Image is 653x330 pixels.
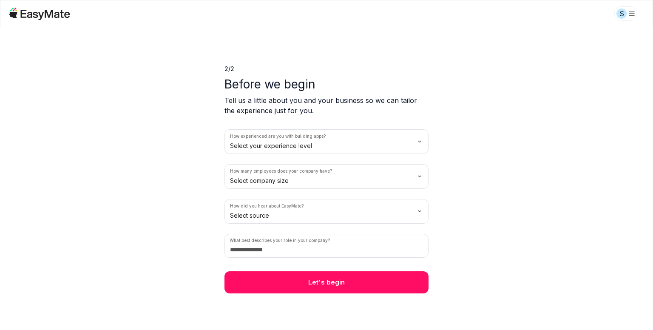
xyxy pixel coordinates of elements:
[616,9,627,19] div: S
[230,168,332,174] label: How many employees does your company have?
[224,65,429,73] p: 2 / 2
[230,203,304,209] label: How did you hear about EasyMate?
[224,95,429,116] p: Tell us a little about you and your business so we can tailor the experience just for you.
[224,271,429,293] button: Let's begin
[230,133,326,139] label: How experienced are you with building apps?
[224,77,429,92] p: Before we begin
